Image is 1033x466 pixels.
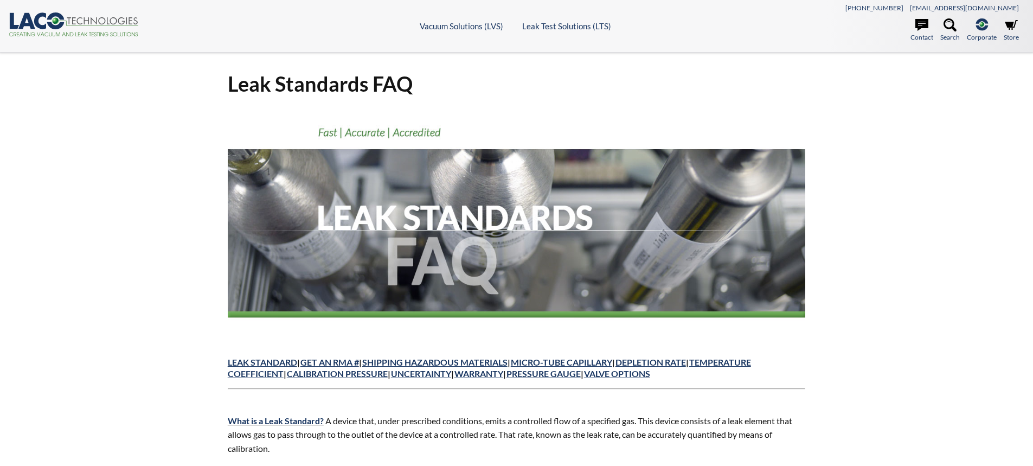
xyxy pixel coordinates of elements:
[584,368,650,379] a: VALVE OPTIONS
[300,357,359,367] a: Get an RMA #
[454,368,503,379] a: WARRANTY
[228,357,751,379] a: Temperature Coefficient
[228,357,297,367] a: Leak Standard
[522,21,611,31] a: Leak Test Solutions (LTS)
[845,4,903,12] a: [PHONE_NUMBER]
[420,21,503,31] a: Vacuum Solutions (LVS)
[506,368,581,379] a: PRESSURE GAUGE
[287,368,388,379] a: CALIBRATION PRESSURE
[511,357,612,367] a: MICRO-TUBE CAPILLARY
[228,416,324,426] a: What is a Leak Standard?
[615,357,686,367] a: Depletion Rate
[391,368,451,379] a: Uncertainty
[1004,18,1019,42] a: Store
[910,18,933,42] a: Contact
[228,357,806,380] h4: | | | | | | | | | |
[362,357,508,367] a: Shipping Hazardous Materials
[228,114,806,346] img: 2021-Leak-Standards-FAQ.jpg
[228,414,806,456] p: A device that, under prescribed conditions, emits a controlled flow of a specified gas. This devi...
[910,4,1019,12] a: [EMAIL_ADDRESS][DOMAIN_NAME]
[940,18,960,42] a: Search
[967,32,997,42] span: Corporate
[228,71,806,97] h1: Leak Standards FAQ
